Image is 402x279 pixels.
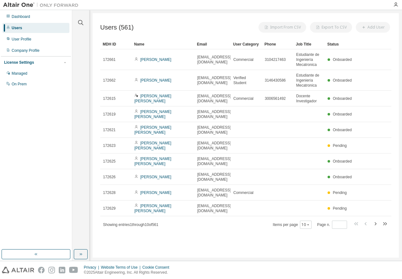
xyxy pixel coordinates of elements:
img: linkedin.svg [59,267,65,273]
a: [PERSON_NAME] [PERSON_NAME] [134,204,171,213]
div: Cookie Consent [142,265,173,270]
div: Website Terms of Use [101,265,142,270]
button: Import From CSV [258,22,306,33]
div: Managed [12,71,27,76]
div: Company Profile [12,48,40,53]
img: youtube.svg [69,267,78,273]
div: Dashboard [12,14,30,19]
span: 3104217463 [265,57,286,62]
a: [PERSON_NAME] [PERSON_NAME] [134,157,171,166]
span: Docente Investigador [296,94,322,104]
span: 172621 [103,127,116,132]
span: [EMAIL_ADDRESS][DOMAIN_NAME] [197,125,231,135]
span: Onboarded [333,96,352,101]
div: Privacy [84,265,101,270]
div: License Settings [4,60,34,65]
img: facebook.svg [38,267,45,273]
span: 172628 [103,190,116,195]
span: Onboarded [333,175,352,179]
span: 3006561492 [265,96,286,101]
span: Commercial [233,96,253,101]
div: Status [327,39,354,49]
span: Estudiante de Ingeniería Mecatronica [296,73,322,88]
div: Name [134,39,192,49]
button: Export To CSV [310,22,352,33]
span: Pending [333,206,347,211]
span: [EMAIL_ADDRESS][DOMAIN_NAME] [197,172,231,182]
a: [PERSON_NAME] [140,78,171,83]
div: Email [197,39,228,49]
span: Onboarded [333,112,352,116]
div: Users [12,25,22,30]
a: [PERSON_NAME] [PERSON_NAME] [134,110,171,119]
div: On Prem [12,82,27,87]
div: User Profile [12,37,31,42]
p: © 2025 Altair Engineering, Inc. All Rights Reserved. [84,270,173,275]
span: Onboarded [333,128,352,132]
span: 172623 [103,143,116,148]
span: [EMAIL_ADDRESS][DOMAIN_NAME] [197,141,231,151]
a: [PERSON_NAME] [140,175,171,179]
div: User Category [233,39,259,49]
span: Pending [333,143,347,148]
span: [EMAIL_ADDRESS][DOMAIN_NAME] [197,188,231,198]
a: [PERSON_NAME] [PERSON_NAME] [134,94,171,103]
a: [PERSON_NAME] [PERSON_NAME] [134,125,171,135]
a: [PERSON_NAME] [140,190,171,195]
span: [EMAIL_ADDRESS][DOMAIN_NAME] [197,94,231,104]
a: [PERSON_NAME] [140,57,171,62]
span: Onboarded [333,57,352,62]
button: Add User [356,22,390,33]
span: 172629 [103,206,116,211]
span: Commercial [233,57,253,62]
span: 172661 [103,57,116,62]
span: 3146430586 [265,78,286,83]
span: Estudiante de Ingeniería Mecatronica [296,52,322,67]
button: 10 [301,222,310,227]
span: 172662 [103,78,116,83]
span: [EMAIL_ADDRESS][DOMAIN_NAME] [197,109,231,119]
span: Items per page [273,221,312,229]
img: instagram.svg [48,267,55,273]
span: 172625 [103,159,116,164]
div: Job Title [296,39,322,49]
div: Phone [264,39,291,49]
span: [EMAIL_ADDRESS][DOMAIN_NAME] [197,55,231,65]
span: Onboarded [333,78,352,83]
img: altair_logo.svg [2,267,34,273]
span: Users (561) [100,24,134,31]
span: 172615 [103,96,116,101]
span: Commercial [233,190,253,195]
img: Altair One [3,2,82,8]
div: MDH ID [103,39,129,49]
span: Verified Student [233,75,259,85]
span: [EMAIL_ADDRESS][DOMAIN_NAME] [197,75,231,85]
span: 172626 [103,174,116,180]
span: Pending [333,190,347,195]
span: [EMAIL_ADDRESS][DOMAIN_NAME] [197,203,231,213]
span: Page n. [317,221,347,229]
span: [EMAIL_ADDRESS][DOMAIN_NAME] [197,156,231,166]
span: Onboarded [333,159,352,164]
span: Showing entries 1 through 10 of 561 [103,223,158,227]
a: [PERSON_NAME] [PERSON_NAME] [134,141,171,150]
span: 172619 [103,112,116,117]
